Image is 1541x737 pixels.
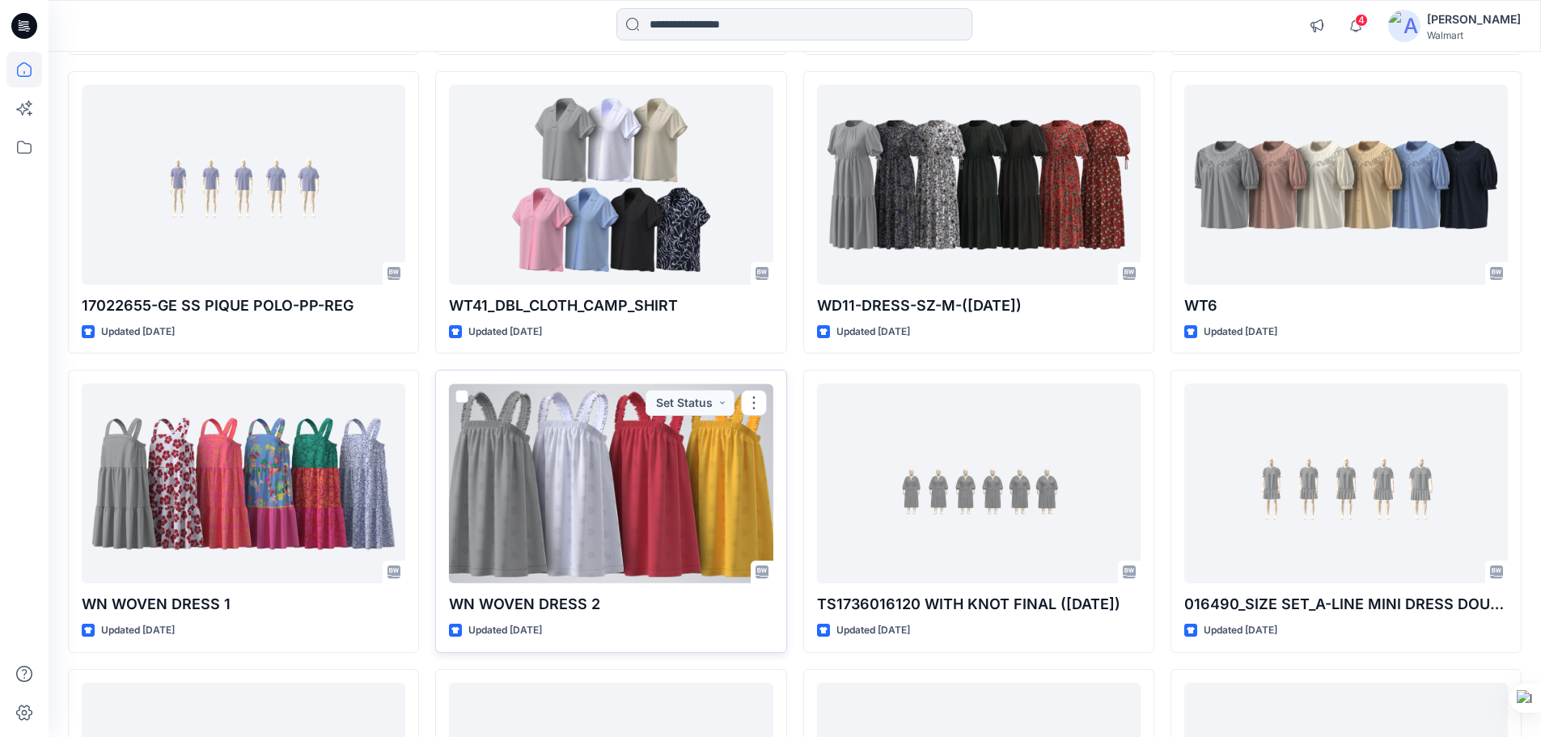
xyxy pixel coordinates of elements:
p: 17022655-GE SS PIQUE POLO-PP-REG [82,294,405,317]
p: Updated [DATE] [836,324,910,341]
a: WN WOVEN DRESS 1 [82,383,405,583]
p: WN WOVEN DRESS 1 [82,593,405,616]
p: 016490_SIZE SET_A-LINE MINI DRESS DOUBLE CLOTH [1184,593,1508,616]
p: WN WOVEN DRESS 2 [449,593,773,616]
p: Updated [DATE] [468,324,542,341]
a: 17022655-GE SS PIQUE POLO-PP-REG [82,85,405,285]
a: 016490_SIZE SET_A-LINE MINI DRESS DOUBLE CLOTH [1184,383,1508,583]
img: avatar [1388,10,1420,42]
div: Walmart [1427,29,1521,41]
span: 4 [1355,14,1368,27]
p: Updated [DATE] [1204,622,1277,639]
p: Updated [DATE] [101,622,175,639]
p: WD11-DRESS-SZ-M-([DATE]) [817,294,1141,317]
p: WT41_DBL_CLOTH_CAMP_SHIRT [449,294,773,317]
a: WD11-DRESS-SZ-M-(24-07-25) [817,85,1141,285]
a: WT41_DBL_CLOTH_CAMP_SHIRT [449,85,773,285]
p: Updated [DATE] [1204,324,1277,341]
p: Updated [DATE] [468,622,542,639]
a: WN WOVEN DRESS 2 [449,383,773,583]
p: Updated [DATE] [101,324,175,341]
div: [PERSON_NAME] [1427,10,1521,29]
a: TS1736016120 WITH KNOT FINAL (26-07-25) [817,383,1141,583]
p: WT6 [1184,294,1508,317]
p: TS1736016120 WITH KNOT FINAL ([DATE]) [817,593,1141,616]
p: Updated [DATE] [836,622,910,639]
a: WT6 [1184,85,1508,285]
